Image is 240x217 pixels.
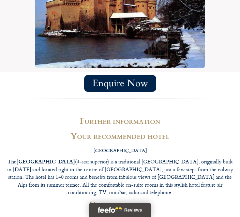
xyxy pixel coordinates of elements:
[92,79,148,88] span: Enquire Now
[16,158,75,165] strong: [GEOGRAPHIC_DATA]
[7,200,233,209] h2: Departure dates
[7,132,233,140] h2: Your recommended hotel
[84,75,156,92] a: Enquire Now
[7,158,233,197] p: The (4-star superior) is a traditional [GEOGRAPHIC_DATA], originally built in [DATE] and located ...
[7,117,233,125] h2: Further information
[93,147,147,154] span: [GEOGRAPHIC_DATA]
